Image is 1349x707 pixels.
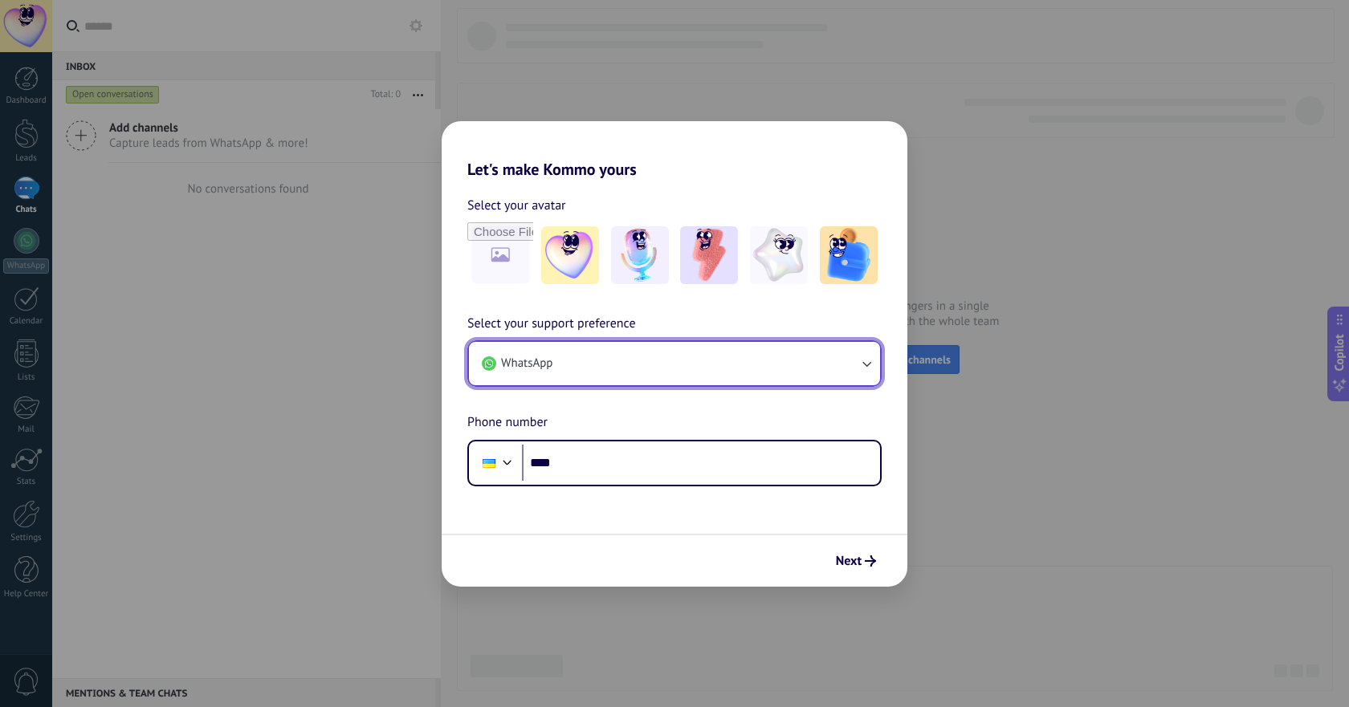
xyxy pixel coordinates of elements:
[541,226,599,284] img: -1.jpeg
[442,121,907,179] h2: Let's make Kommo yours
[750,226,808,284] img: -4.jpeg
[467,195,566,216] span: Select your avatar
[836,555,862,567] span: Next
[611,226,669,284] img: -2.jpeg
[680,226,738,284] img: -3.jpeg
[474,446,504,480] div: Ukraine: + 380
[467,314,636,335] span: Select your support preference
[469,342,880,385] button: WhatsApp
[820,226,878,284] img: -5.jpeg
[501,356,552,372] span: WhatsApp
[467,412,548,433] span: Phone number
[829,547,883,575] button: Next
